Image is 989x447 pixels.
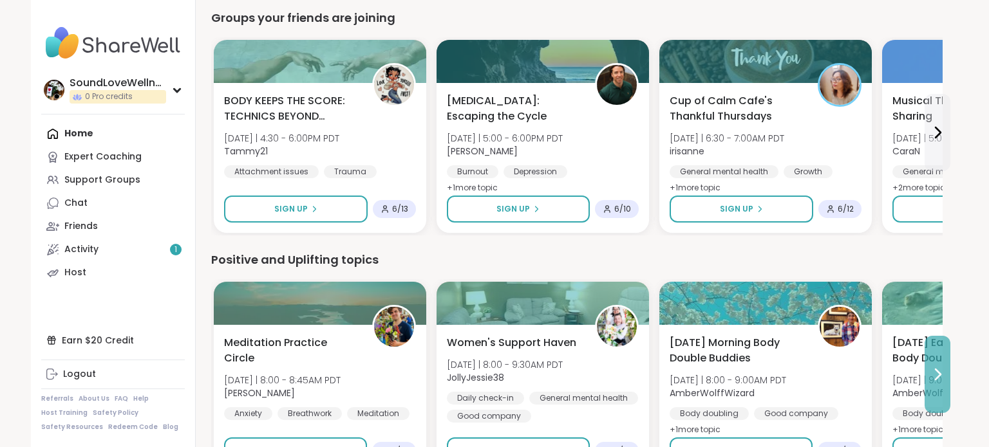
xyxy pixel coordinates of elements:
b: [PERSON_NAME] [447,145,518,158]
b: irisanne [670,145,704,158]
div: Daily check-in [447,392,524,405]
a: Support Groups [41,169,185,192]
span: 6 / 12 [838,204,854,214]
img: Mike [597,65,637,105]
div: Activity [64,243,99,256]
span: 6 / 13 [392,204,408,214]
img: SoundLoveWellness [44,80,64,100]
img: AmberWolffWizard [820,307,860,347]
a: Activity1 [41,238,185,261]
img: Nicholas [374,307,414,347]
span: [DATE] | 4:30 - 6:00PM PDT [224,132,339,145]
div: Attachment issues [224,165,319,178]
a: Help [133,394,149,403]
span: Sign Up [274,203,308,215]
span: 1 [174,244,177,255]
b: Tammy21 [224,145,268,158]
span: Women's Support Haven [447,335,576,351]
div: Earn $20 Credit [41,329,185,352]
div: Burnout [447,165,498,178]
span: BODY KEEPS THE SCORE: TECHNICS BEYOND TRAUMA [224,93,358,124]
div: Good company [447,410,531,423]
div: Good company [754,407,838,420]
div: Groups your friends are joining [211,9,943,27]
span: [DATE] | 5:00 - 6:00PM PDT [447,132,563,145]
a: Referrals [41,394,73,403]
div: General mental health [529,392,638,405]
a: Logout [41,363,185,386]
div: Body doubling [892,407,972,420]
span: Sign Up [942,203,975,215]
b: AmberWolffWizard [670,387,755,399]
div: Expert Coaching [64,151,142,163]
div: Host [64,266,86,279]
div: Meditation [347,407,410,420]
span: [DATE] | 8:00 - 9:00AM PDT [670,374,786,387]
div: Breathwork [278,407,342,420]
a: Expert Coaching [41,145,185,169]
button: Sign Up [670,196,813,223]
b: AmberWolffWizard [892,387,977,399]
div: Friends [64,220,98,233]
div: Chat [64,197,88,210]
button: Sign Up [447,196,590,223]
span: 6 / 10 [614,204,631,214]
a: FAQ [115,394,128,403]
div: Anxiety [224,407,272,420]
span: [DATE] | 8:00 - 9:30AM PDT [447,358,563,371]
span: Sign Up [720,203,753,215]
a: Host [41,261,185,284]
span: 0 Pro credits [85,91,133,102]
img: JollyJessie38 [597,307,637,347]
div: SoundLoveWellness [70,76,166,90]
div: Support Groups [64,174,140,187]
div: General mental health [670,165,778,178]
b: JollyJessie38 [447,371,504,384]
img: ShareWell Nav Logo [41,21,185,66]
img: Tammy21 [374,65,414,105]
div: Depression [504,165,567,178]
span: Cup of Calm Cafe's Thankful Thursdays [670,93,804,124]
span: [MEDICAL_DATA]: Escaping the Cycle [447,93,581,124]
a: Safety Resources [41,423,103,432]
a: Redeem Code [108,423,158,432]
button: Sign Up [224,196,368,223]
span: Sign Up [496,203,530,215]
img: irisanne [820,65,860,105]
span: [DATE] Morning Body Double Buddies [670,335,804,366]
span: [DATE] | 8:00 - 8:45AM PDT [224,374,341,387]
span: [DATE] | 6:30 - 7:00AM PDT [670,132,784,145]
span: Meditation Practice Circle [224,335,358,366]
b: CaraN [892,145,920,158]
a: Friends [41,215,185,238]
a: Host Training [41,408,88,417]
a: Safety Policy [93,408,138,417]
div: Body doubling [670,407,749,420]
a: Chat [41,192,185,215]
a: Blog [163,423,178,432]
div: Trauma [324,165,377,178]
div: Growth [784,165,833,178]
b: [PERSON_NAME] [224,387,295,399]
a: About Us [79,394,109,403]
div: Logout [63,368,96,381]
div: Positive and Uplifting topics [211,251,943,269]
